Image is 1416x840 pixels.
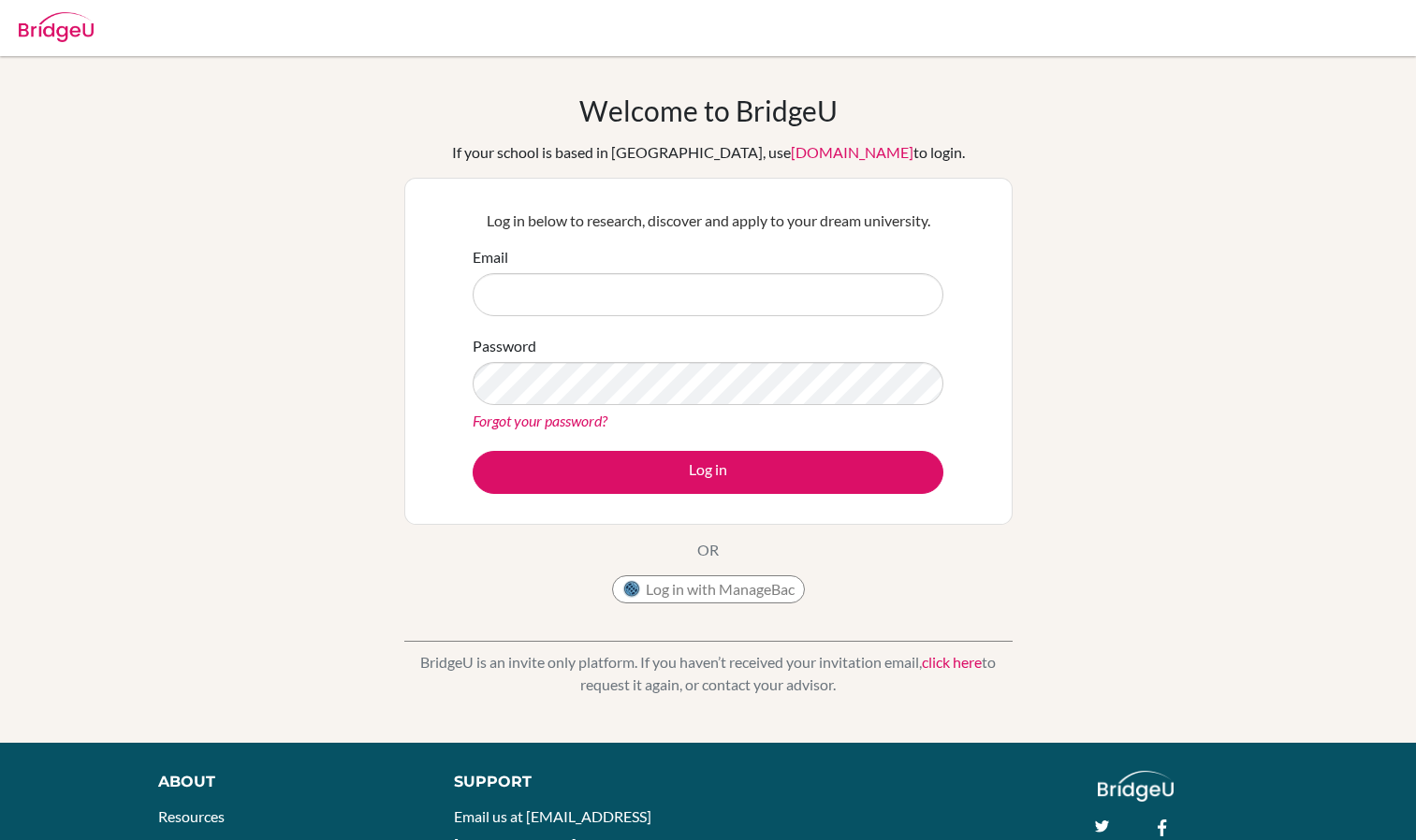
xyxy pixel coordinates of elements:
[922,653,982,671] a: click here
[158,771,412,793] div: About
[473,412,607,429] a: Forgot your password?
[454,771,689,793] div: Support
[473,210,943,232] p: Log in below to research, discover and apply to your dream university.
[697,539,719,561] p: OR
[473,335,536,357] label: Password
[452,141,965,164] div: If your school is based in [GEOGRAPHIC_DATA], use to login.
[1098,771,1174,802] img: logo_white@2x-f4f0deed5e89b7ecb1c2cc34c3e3d731f90f0f143d5ea2071677605dd97b5244.png
[158,807,225,825] a: Resources
[404,651,1013,696] p: BridgeU is an invite only platform. If you haven’t received your invitation email, to request it ...
[473,451,943,494] button: Log in
[791,143,913,161] a: [DOMAIN_NAME]
[612,575,805,603] button: Log in with ManageBac
[19,12,94,42] img: Bridge-U
[579,94,838,127] h1: Welcome to BridgeU
[473,246,508,268] label: Email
